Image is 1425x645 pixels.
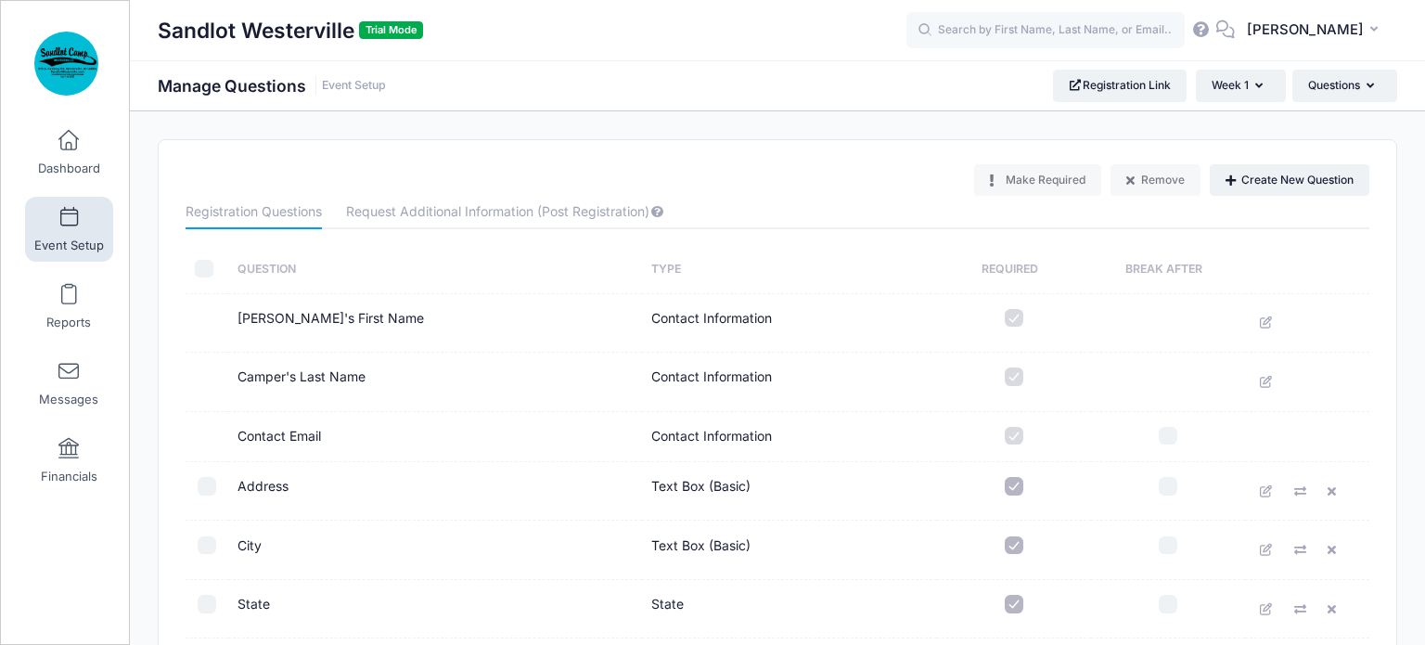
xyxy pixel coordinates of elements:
[642,294,937,354] td: Contact Information
[642,353,937,412] td: Contact Information
[1210,164,1369,196] button: Create New Question
[642,521,937,580] td: Text Box (Basic)
[1247,19,1364,40] span: [PERSON_NAME]
[642,412,937,462] td: Contact Information
[642,580,937,639] td: State
[39,392,98,407] span: Messages
[25,120,113,185] a: Dashboard
[1196,70,1286,101] button: Week 1
[228,462,642,522] td: Address
[228,245,642,294] th: Question
[228,521,642,580] td: City
[1292,70,1397,101] button: Questions
[1235,9,1397,52] button: [PERSON_NAME]
[25,197,113,262] a: Event Setup
[228,294,642,354] td: [PERSON_NAME]'s First Name
[41,469,97,484] span: Financials
[228,353,642,412] td: Camper's Last Name
[906,12,1185,49] input: Search by First Name, Last Name, or Email...
[346,196,664,229] a: Request Additional Information (Post Registration)
[642,245,937,294] th: Type
[158,9,423,52] h1: Sandlot Westerville
[1091,245,1245,294] th: Break After
[228,580,642,639] td: State
[359,21,423,39] span: Trial Mode
[228,412,642,462] td: Contact Email
[937,245,1091,294] th: Required
[25,428,113,493] a: Financials
[1053,70,1187,101] a: Registration Link
[38,161,100,176] span: Dashboard
[186,196,322,229] a: Registration Questions
[1212,78,1249,92] span: Week 1
[322,79,386,93] a: Event Setup
[1,19,131,108] a: Sandlot Westerville
[25,274,113,339] a: Reports
[32,29,101,98] img: Sandlot Westerville
[34,238,104,253] span: Event Setup
[25,351,113,416] a: Messages
[642,462,937,522] td: Text Box (Basic)
[158,76,386,96] h1: Manage Questions
[46,315,91,330] span: Reports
